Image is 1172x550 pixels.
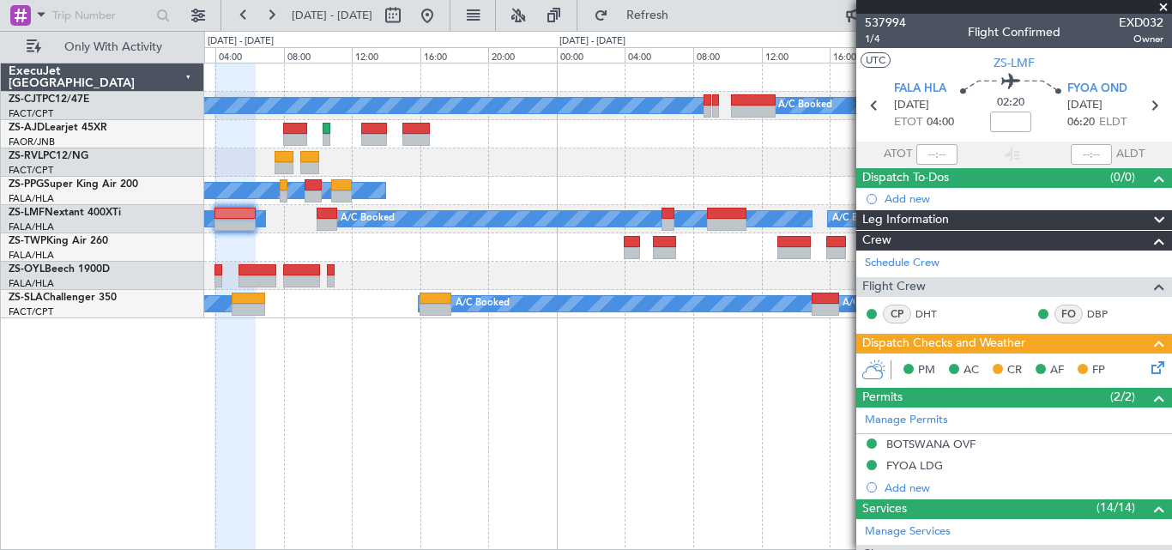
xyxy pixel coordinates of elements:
[865,14,906,32] span: 537994
[865,523,951,541] a: Manage Services
[9,264,110,275] a: ZS-OYLBeech 1900D
[994,54,1035,72] span: ZS-LMF
[885,480,1163,495] div: Add new
[865,255,939,272] a: Schedule Crew
[9,236,108,246] a: ZS-TWPKing Air 260
[9,249,54,262] a: FALA/HLA
[341,206,395,232] div: A/C Booked
[865,32,906,46] span: 1/4
[9,179,138,190] a: ZS-PPGSuper King Air 200
[862,499,907,519] span: Services
[862,388,903,408] span: Permits
[927,114,954,131] span: 04:00
[9,221,54,233] a: FALA/HLA
[1116,146,1145,163] span: ALDT
[9,123,45,133] span: ZS-AJD
[1067,114,1095,131] span: 06:20
[884,146,912,163] span: ATOT
[292,8,372,23] span: [DATE] - [DATE]
[612,9,684,21] span: Refresh
[865,412,948,429] a: Manage Permits
[968,23,1060,41] div: Flight Confirmed
[9,94,89,105] a: ZS-CJTPC12/47E
[1007,362,1022,379] span: CR
[9,136,55,148] a: FAOR/JNB
[284,47,353,63] div: 08:00
[1054,305,1083,323] div: FO
[9,305,53,318] a: FACT/CPT
[9,293,43,303] span: ZS-SLA
[1092,362,1105,379] span: FP
[862,210,949,230] span: Leg Information
[9,192,54,205] a: FALA/HLA
[1119,14,1163,32] span: EXD032
[586,2,689,29] button: Refresh
[885,191,1163,206] div: Add new
[9,208,121,218] a: ZS-LMFNextant 400XTi
[894,114,922,131] span: ETOT
[894,81,946,98] span: FALA HLA
[862,277,926,297] span: Flight Crew
[1110,388,1135,406] span: (2/2)
[9,277,54,290] a: FALA/HLA
[964,362,979,379] span: AC
[1050,362,1064,379] span: AF
[9,179,44,190] span: ZS-PPG
[625,47,693,63] div: 04:00
[1096,499,1135,517] span: (14/14)
[9,107,53,120] a: FACT/CPT
[883,305,911,323] div: CP
[488,47,557,63] div: 20:00
[843,291,897,317] div: A/C Booked
[9,208,45,218] span: ZS-LMF
[9,293,117,303] a: ZS-SLAChallenger 350
[9,236,46,246] span: ZS-TWP
[1067,97,1103,114] span: [DATE]
[559,34,625,49] div: [DATE] - [DATE]
[1087,306,1126,322] a: DBP
[830,47,898,63] div: 16:00
[9,151,43,161] span: ZS-RVL
[9,94,42,105] span: ZS-CJT
[693,47,762,63] div: 08:00
[1119,32,1163,46] span: Owner
[215,47,284,63] div: 04:00
[557,47,625,63] div: 00:00
[208,34,274,49] div: [DATE] - [DATE]
[886,458,943,473] div: FYOA LDG
[1099,114,1127,131] span: ELDT
[778,93,832,118] div: A/C Booked
[832,206,886,232] div: A/C Booked
[1067,81,1127,98] span: FYOA OND
[456,291,510,317] div: A/C Booked
[997,94,1024,112] span: 02:20
[861,52,891,68] button: UTC
[9,123,107,133] a: ZS-AJDLearjet 45XR
[886,437,976,451] div: BOTSWANA OVF
[894,97,929,114] span: [DATE]
[9,151,88,161] a: ZS-RVLPC12/NG
[45,41,181,53] span: Only With Activity
[862,231,891,251] span: Crew
[19,33,186,61] button: Only With Activity
[916,144,958,165] input: --:--
[862,168,949,188] span: Dispatch To-Dos
[915,306,954,322] a: DHT
[862,334,1025,354] span: Dispatch Checks and Weather
[918,362,935,379] span: PM
[9,264,45,275] span: ZS-OYL
[52,3,151,28] input: Trip Number
[352,47,420,63] div: 12:00
[1110,168,1135,186] span: (0/0)
[9,164,53,177] a: FACT/CPT
[420,47,489,63] div: 16:00
[762,47,831,63] div: 12:00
